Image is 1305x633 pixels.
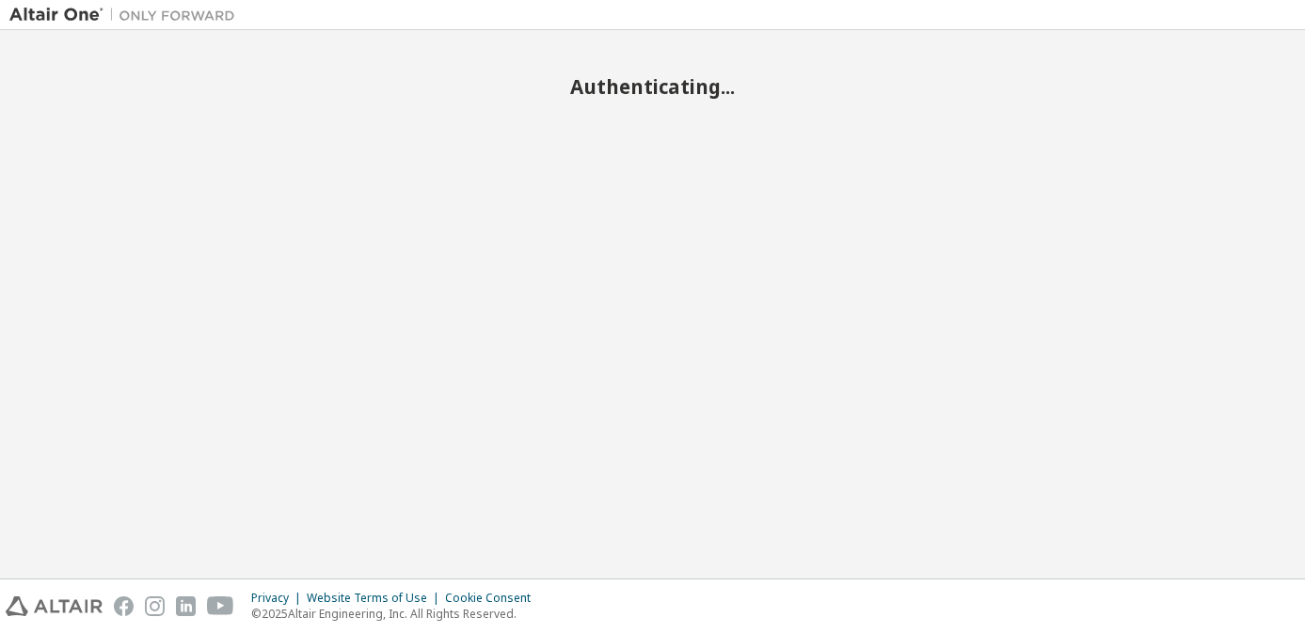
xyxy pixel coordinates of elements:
h2: Authenticating... [9,74,1296,99]
img: altair_logo.svg [6,596,103,616]
div: Website Terms of Use [307,591,445,606]
img: youtube.svg [207,596,234,616]
img: Altair One [9,6,245,24]
img: facebook.svg [114,596,134,616]
div: Privacy [251,591,307,606]
img: linkedin.svg [176,596,196,616]
p: © 2025 Altair Engineering, Inc. All Rights Reserved. [251,606,542,622]
img: instagram.svg [145,596,165,616]
div: Cookie Consent [445,591,542,606]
